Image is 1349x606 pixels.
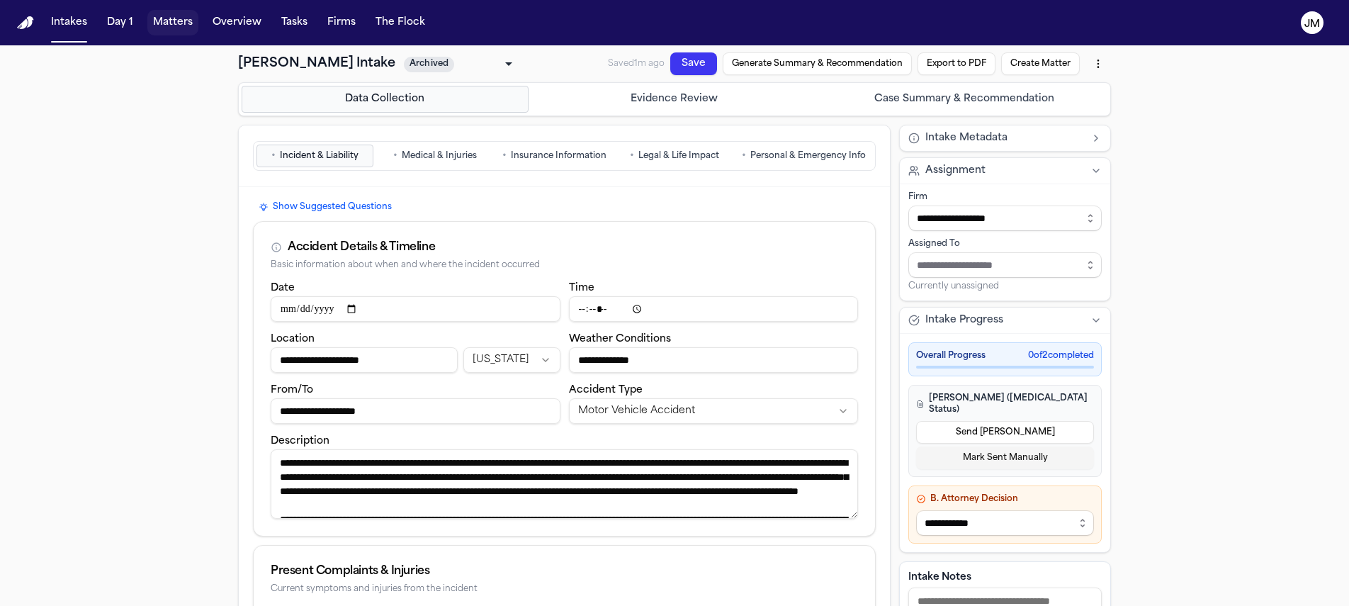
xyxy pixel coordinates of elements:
[253,198,397,215] button: Show Suggested Questions
[393,149,397,163] span: •
[569,334,671,344] label: Weather Conditions
[322,10,361,35] button: Firms
[271,149,276,163] span: •
[45,10,93,35] button: Intakes
[271,385,313,395] label: From/To
[256,145,373,167] button: Go to Incident & Liability
[630,149,634,163] span: •
[101,10,139,35] button: Day 1
[670,52,717,75] button: Save
[750,150,866,162] span: Personal & Emergency Info
[908,281,999,292] span: Currently unassigned
[916,447,1094,469] button: Mark Sent Manually
[496,145,613,167] button: Go to Insurance Information
[376,145,493,167] button: Go to Medical & Injuries
[908,252,1102,278] input: Assign to staff member
[925,313,1003,327] span: Intake Progress
[1085,51,1111,77] button: More actions
[925,164,986,178] span: Assignment
[271,584,858,595] div: Current symptoms and injuries from the incident
[276,10,313,35] button: Tasks
[638,150,719,162] span: Legal & Life Impact
[511,150,606,162] span: Insurance Information
[735,145,872,167] button: Go to Personal & Emergency Info
[916,393,1094,415] h4: [PERSON_NAME] ([MEDICAL_DATA] Status)
[569,347,859,373] input: Weather conditions
[916,350,986,361] span: Overall Progress
[404,57,454,72] span: Archived
[238,54,395,74] h1: [PERSON_NAME] Intake
[900,158,1110,184] button: Assignment
[1028,350,1094,361] span: 0 of 2 completed
[271,436,329,447] label: Description
[1001,52,1080,75] button: Create Matter
[17,16,34,30] img: Finch Logo
[908,206,1102,231] input: Select firm
[207,10,267,35] button: Overview
[271,398,560,424] input: From/To destination
[17,16,34,30] a: Home
[271,563,858,580] div: Present Complaints & Injuries
[616,145,733,167] button: Go to Legal & Life Impact
[502,149,507,163] span: •
[918,52,995,75] button: Export to PDF
[742,149,746,163] span: •
[900,125,1110,151] button: Intake Metadata
[280,150,359,162] span: Incident & Liability
[271,449,858,519] textarea: Incident description
[463,347,560,373] button: Incident state
[908,571,1102,585] label: Intake Notes
[908,191,1102,203] div: Firm
[271,260,858,271] div: Basic information about when and where the incident occurred
[820,86,1107,113] button: Go to Case Summary & Recommendation step
[916,493,1094,505] h4: B. Attorney Decision
[271,296,560,322] input: Incident date
[908,238,1102,249] div: Assigned To
[271,283,295,293] label: Date
[242,86,529,113] button: Go to Data Collection step
[608,60,665,68] span: Saved 1m ago
[723,52,912,75] button: Generate Summary & Recommendation
[271,334,315,344] label: Location
[242,86,1107,113] nav: Intake steps
[370,10,431,35] button: The Flock
[147,10,198,35] button: Matters
[569,283,594,293] label: Time
[271,347,458,373] input: Incident location
[404,54,517,74] div: Update intake status
[402,150,477,162] span: Medical & Injuries
[900,308,1110,333] button: Intake Progress
[569,296,859,322] input: Incident time
[916,421,1094,444] button: Send [PERSON_NAME]
[288,239,435,256] div: Accident Details & Timeline
[925,131,1007,145] span: Intake Metadata
[531,86,818,113] button: Go to Evidence Review step
[569,385,643,395] label: Accident Type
